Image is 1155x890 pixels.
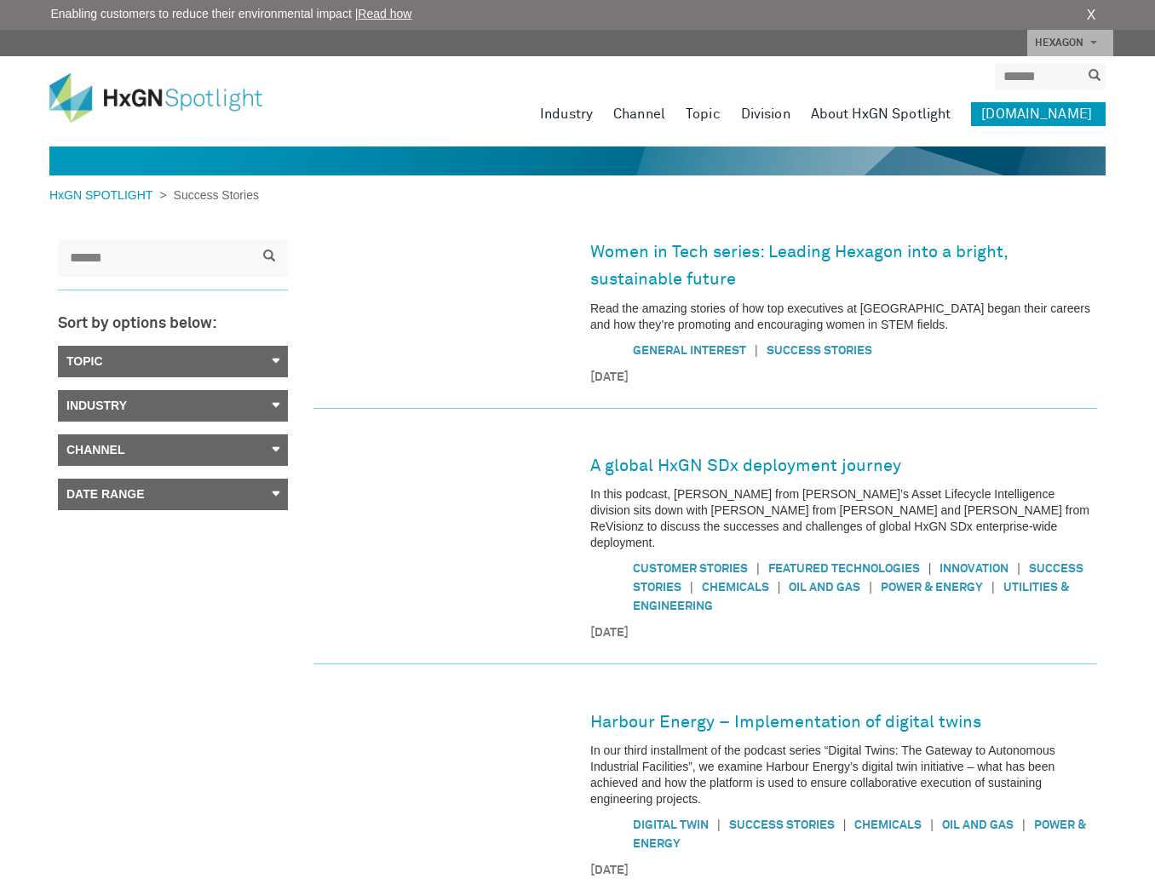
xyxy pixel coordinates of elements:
[709,816,729,834] span: |
[590,486,1097,551] p: In this podcast, [PERSON_NAME] from [PERSON_NAME]’s Asset Lifecycle Intelligence division sits do...
[590,238,1097,294] a: Women in Tech series: Leading Hexagon into a bright, sustainable future
[860,578,881,596] span: |
[590,369,1097,387] time: [DATE]
[854,819,922,831] a: Chemicals
[49,73,288,123] img: HxGN Spotlight
[768,563,920,575] a: Featured Technologies
[1014,816,1034,834] span: |
[835,816,855,834] span: |
[590,709,981,736] a: Harbour Energy – Implementation of digital twins
[633,345,746,357] a: General Interest
[686,102,721,126] a: Topic
[590,301,1097,333] p: Read the amazing stories of how top executives at [GEOGRAPHIC_DATA] began their careers and how t...
[590,743,1097,807] p: In our third installment of the podcast series “Digital Twins: The Gateway to Autonomous Industri...
[920,560,940,577] span: |
[702,582,769,594] a: Chemicals
[942,819,1014,831] a: Oil and gas
[49,188,159,202] a: HxGN SPOTLIGHT
[58,434,288,466] a: Channel
[881,582,983,594] a: Power & Energy
[590,452,901,479] a: A global HxGN SDx deployment journey
[58,479,288,510] a: Date Range
[983,578,1003,596] span: |
[590,862,1097,880] time: [DATE]
[681,578,702,596] span: |
[741,102,790,126] a: Division
[613,102,665,126] a: Channel
[58,390,288,422] a: Industry
[1027,30,1113,56] a: HEXAGON
[940,563,1008,575] a: Innovation
[590,624,1097,642] time: [DATE]
[358,7,411,20] a: Read how
[971,102,1106,126] a: [DOMAIN_NAME]
[633,819,709,831] a: Digital Twin
[767,345,872,357] a: Success Stories
[167,188,259,202] span: Success Stories
[789,582,860,594] a: Oil and gas
[729,819,835,831] a: Success Stories
[746,342,767,359] span: |
[748,560,768,577] span: |
[769,578,790,596] span: |
[49,187,259,204] div: >
[58,346,288,377] a: Topic
[922,816,942,834] span: |
[540,102,593,126] a: Industry
[1008,560,1029,577] span: |
[58,316,288,333] h3: Sort by options below:
[811,102,951,126] a: About HxGN Spotlight
[633,563,748,575] a: Customer Stories
[51,5,412,23] span: Enabling customers to reduce their environmental impact |
[1087,5,1096,26] a: X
